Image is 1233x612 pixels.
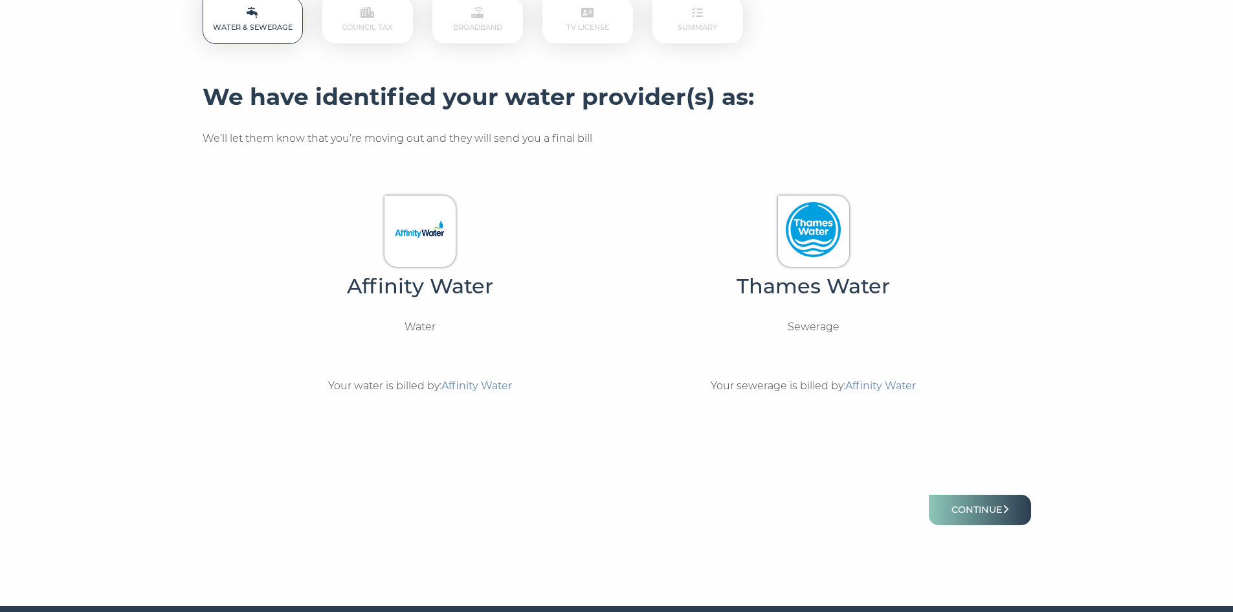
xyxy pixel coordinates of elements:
p: We’ll let them know that you’re moving out and they will send you a final bill [203,130,1031,147]
span: Affinity Water [441,380,512,392]
button: Continue [929,495,1031,525]
h3: We have identified your water provider(s) as: [203,83,1031,111]
h4: Affinity Water [225,273,615,299]
p: Water [405,319,436,335]
p: Sewerage [788,319,839,335]
p: Your water is billed by: [328,378,512,394]
p: Your sewerage is billed by: [711,378,916,394]
span: Affinity Water [845,380,916,392]
img: Thames Water Logo [786,202,841,257]
h4: Thames Water [619,273,1008,299]
img: Affinity Water Logo [392,202,447,257]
